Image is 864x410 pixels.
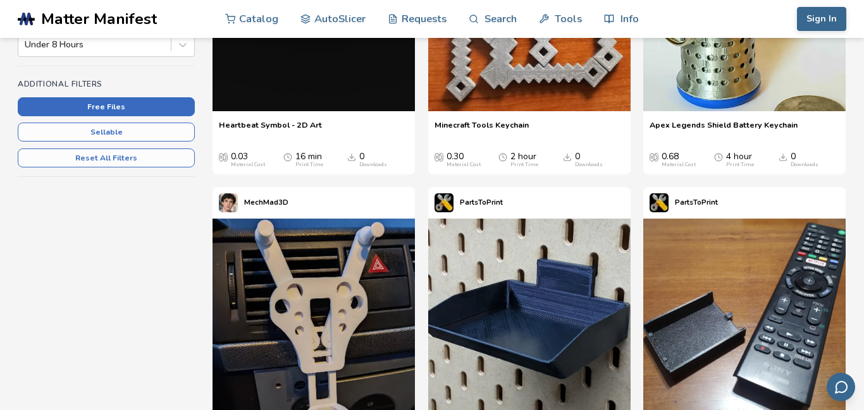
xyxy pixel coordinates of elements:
[498,152,507,162] span: Average Print Time
[447,152,481,168] div: 0.30
[575,162,603,168] div: Downloads
[791,152,818,168] div: 0
[575,152,603,168] div: 0
[25,40,27,50] input: Under 8 Hours
[18,80,195,88] h4: Additional Filters
[219,193,238,212] img: MechMad3D's profile
[41,10,157,28] span: Matter Manifest
[295,162,323,168] div: Print Time
[244,196,288,209] p: MechMad3D
[791,162,818,168] div: Downloads
[283,152,292,162] span: Average Print Time
[219,120,322,139] a: Heartbeat Symbol - 2D Art
[827,373,855,401] button: Send feedback via email
[213,187,295,219] a: MechMad3D's profileMechMad3D
[779,152,787,162] span: Downloads
[643,187,724,219] a: PartsToPrint's profilePartsToPrint
[435,152,443,162] span: Average Cost
[662,162,696,168] div: Material Cost
[18,123,195,142] button: Sellable
[726,152,754,168] div: 4 hour
[359,152,387,168] div: 0
[797,7,846,31] button: Sign In
[662,152,696,168] div: 0.68
[447,162,481,168] div: Material Cost
[428,187,509,219] a: PartsToPrint's profilePartsToPrint
[18,148,195,167] button: Reset All Filters
[650,193,669,212] img: PartsToPrint's profile
[295,152,323,168] div: 16 min
[563,152,572,162] span: Downloads
[650,120,798,139] a: Apex Legends Shield Battery Keychain
[460,196,503,209] p: PartsToPrint
[359,162,387,168] div: Downloads
[435,193,454,212] img: PartsToPrint's profile
[219,152,228,162] span: Average Cost
[650,152,658,162] span: Average Cost
[231,162,265,168] div: Material Cost
[18,97,195,116] button: Free Files
[726,162,754,168] div: Print Time
[510,152,538,168] div: 2 hour
[714,152,723,162] span: Average Print Time
[435,120,529,139] a: Minecraft Tools Keychain
[510,162,538,168] div: Print Time
[231,152,265,168] div: 0.03
[675,196,718,209] p: PartsToPrint
[347,152,356,162] span: Downloads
